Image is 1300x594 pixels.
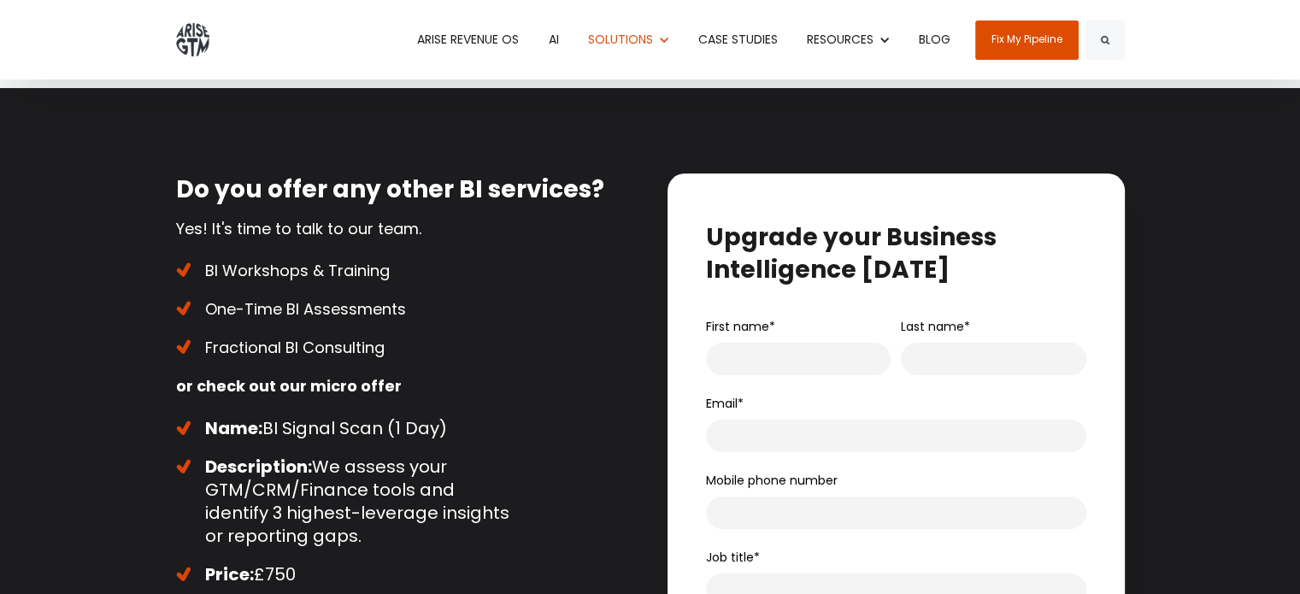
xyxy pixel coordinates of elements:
p: £750 [205,563,509,586]
span: Email [706,395,738,412]
h2: Upgrade your Business Intelligence [DATE] [706,221,1086,286]
span: Job title [706,549,754,566]
span: Yes! It's time to talk to our team. [176,218,421,239]
h2: Do you offer any other BI services? [176,173,638,206]
span: RESOURCES [807,31,874,48]
p: BI Signal Scan (1 Day) [205,417,509,440]
strong: Description: [205,455,312,479]
button: Search [1085,21,1125,60]
img: ARISE GTM logo grey [176,23,209,56]
span: Mobile phone number [706,472,838,489]
p: We assess your GTM/CRM/Finance tools and identify 3 highest-leverage insights or reporting gaps. [205,456,509,548]
span: Fractional BI Consulting [205,337,385,358]
span: Last name [901,318,964,335]
strong: Name: [205,416,262,440]
span: First name [706,318,769,335]
strong: Price: [205,562,254,586]
span: Show submenu for RESOURCES [807,31,808,32]
a: Fix My Pipeline [975,21,1079,60]
span: One-Time BI Assessments [205,298,406,320]
span: SOLUTIONS [588,31,653,48]
span: BI Workshops & Training [205,260,390,281]
span: or check out our micro offer [176,375,402,397]
span: Show submenu for SOLUTIONS [588,31,589,32]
